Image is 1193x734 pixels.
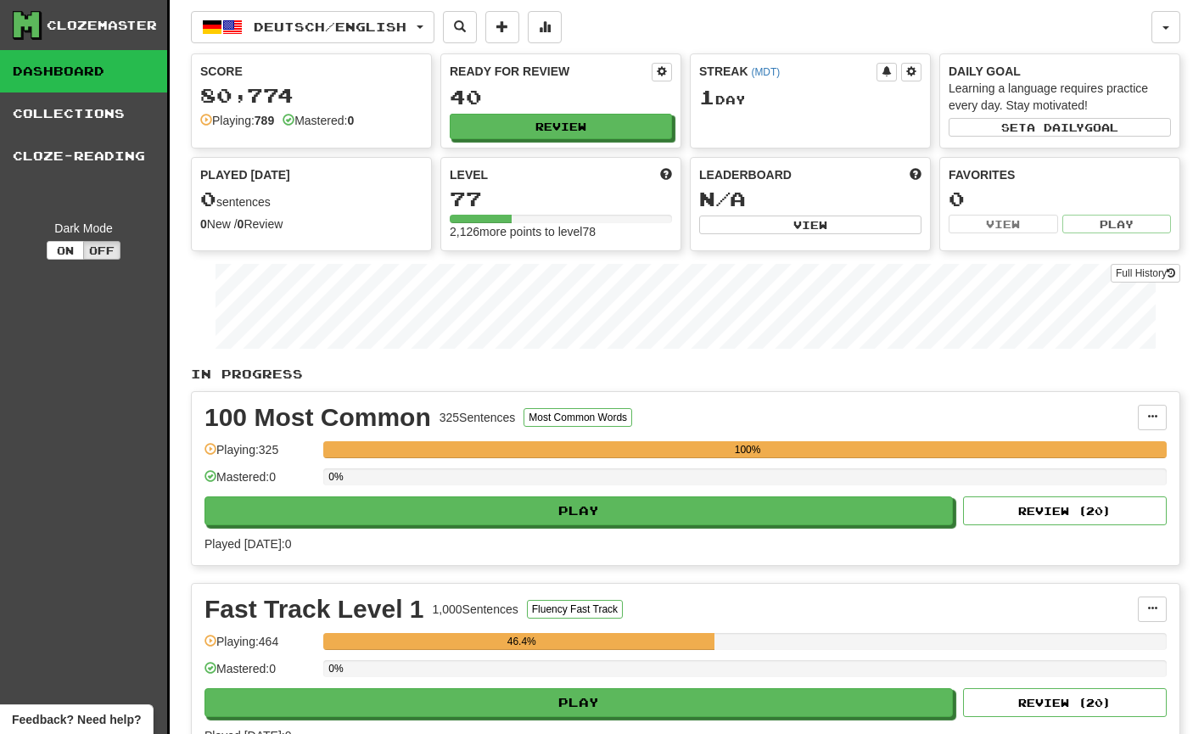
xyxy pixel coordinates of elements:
a: (MDT) [751,66,780,78]
div: Day [699,87,921,109]
div: Mastered: 0 [204,468,315,496]
strong: 0 [347,114,354,127]
div: Learning a language requires practice every day. Stay motivated! [949,80,1171,114]
button: View [949,215,1058,233]
p: In Progress [191,366,1180,383]
span: Played [DATE] [200,166,290,183]
span: Played [DATE]: 0 [204,537,291,551]
div: Playing: [200,112,274,129]
div: 0 [949,188,1171,210]
div: New / Review [200,216,423,233]
div: 1,000 Sentences [433,601,518,618]
button: Seta dailygoal [949,118,1171,137]
button: Play [1062,215,1172,233]
div: Clozemaster [47,17,157,34]
button: Off [83,241,120,260]
div: Daily Goal [949,63,1171,80]
button: Play [204,496,953,525]
div: Mastered: [283,112,354,129]
span: N/A [699,187,746,210]
a: Full History [1111,264,1180,283]
div: Favorites [949,166,1171,183]
button: Review [450,114,672,139]
button: More stats [528,11,562,43]
div: Fast Track Level 1 [204,597,424,622]
strong: 0 [200,217,207,231]
div: 77 [450,188,672,210]
span: Open feedback widget [12,711,141,728]
span: This week in points, UTC [910,166,921,183]
button: Search sentences [443,11,477,43]
div: Playing: 464 [204,633,315,661]
div: Playing: 325 [204,441,315,469]
strong: 789 [255,114,274,127]
button: Deutsch/English [191,11,434,43]
div: 100 Most Common [204,405,431,430]
span: Level [450,166,488,183]
span: Leaderboard [699,166,792,183]
button: Add sentence to collection [485,11,519,43]
strong: 0 [238,217,244,231]
span: 1 [699,85,715,109]
div: 100% [328,441,1167,458]
button: Most Common Words [524,408,632,427]
span: 0 [200,187,216,210]
div: 46.4% [328,633,714,650]
div: Mastered: 0 [204,660,315,688]
div: 80,774 [200,85,423,106]
button: Fluency Fast Track [527,600,623,619]
div: Streak [699,63,877,80]
div: Score [200,63,423,80]
button: View [699,216,921,234]
div: sentences [200,188,423,210]
div: 325 Sentences [440,409,516,426]
span: Score more points to level up [660,166,672,183]
span: a daily [1027,121,1084,133]
span: Deutsch / English [254,20,406,34]
div: 2,126 more points to level 78 [450,223,672,240]
button: Review (20) [963,688,1167,717]
button: Review (20) [963,496,1167,525]
button: Play [204,688,953,717]
div: 40 [450,87,672,108]
div: Dark Mode [13,220,154,237]
div: Ready for Review [450,63,652,80]
button: On [47,241,84,260]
